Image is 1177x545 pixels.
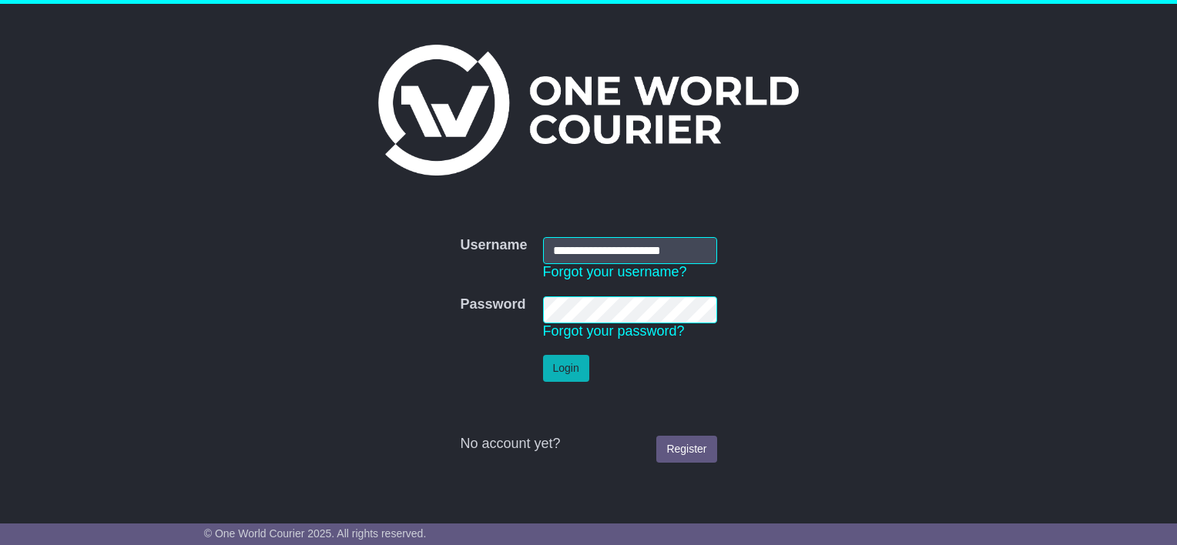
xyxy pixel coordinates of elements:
[543,264,687,279] a: Forgot your username?
[460,436,716,453] div: No account yet?
[378,45,799,176] img: One World
[656,436,716,463] a: Register
[460,237,527,254] label: Username
[204,527,427,540] span: © One World Courier 2025. All rights reserved.
[543,355,589,382] button: Login
[460,296,525,313] label: Password
[543,323,685,339] a: Forgot your password?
